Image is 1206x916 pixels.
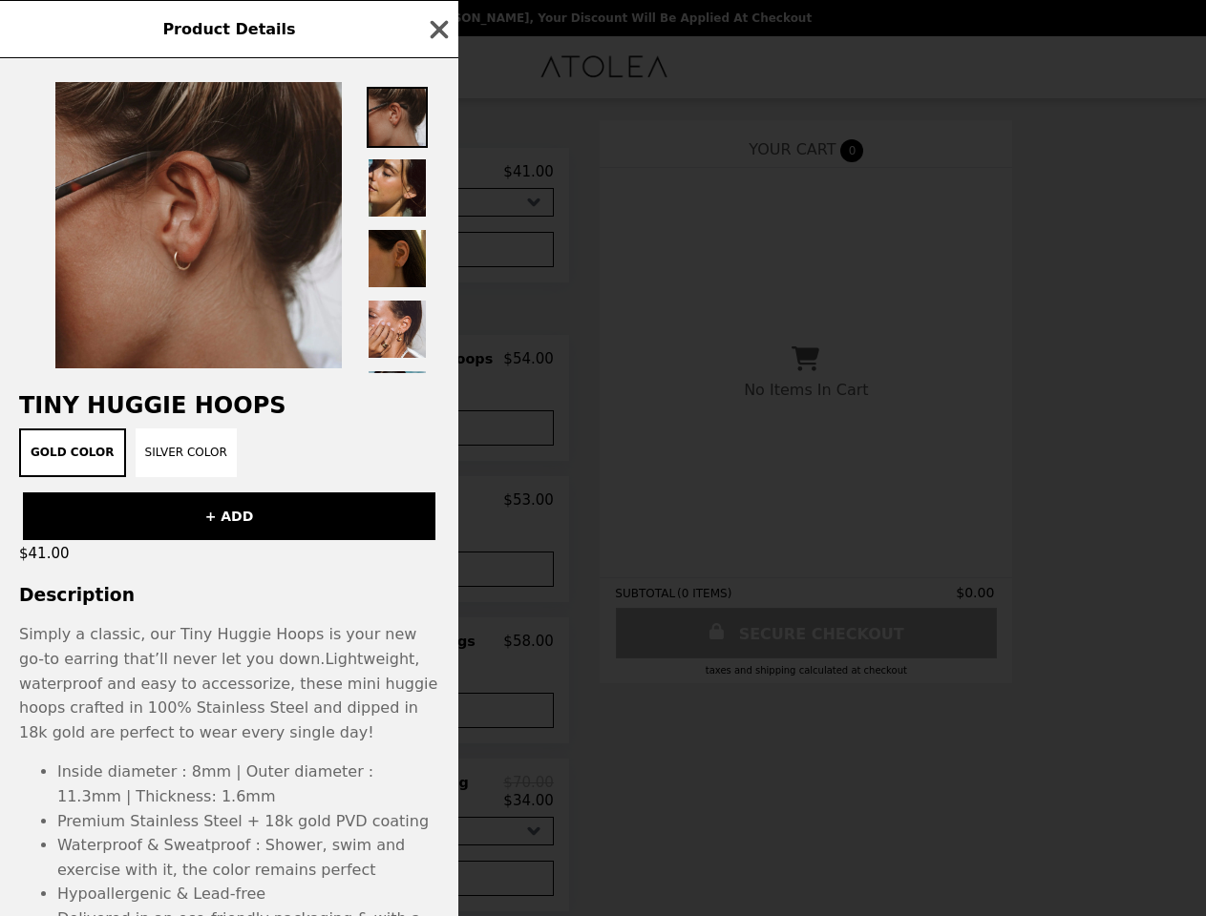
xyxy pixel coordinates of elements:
[367,369,428,430] img: Thumbnail 5
[367,87,428,148] img: Thumbnail 1
[19,428,126,477] button: Gold Color
[367,299,428,360] img: Thumbnail 4
[367,157,428,219] img: Thumbnail 2
[55,82,342,368] img: Gold Color
[57,809,439,834] li: Premium Stainless Steel + 18k gold PVD coating
[57,833,439,882] li: Waterproof & Sweatproof : Shower, swim and exercise with it, the color remains perfect
[162,20,295,38] span: Product Details
[136,428,237,477] button: Silver Color
[57,882,439,906] li: Hypoallergenic & Lead-free
[23,492,435,540] button: + ADD
[367,228,428,289] img: Thumbnail 3
[19,625,437,740] span: Simply a classic, our Tiny Huggie Hoops is your new go-to earring that’ll never let you down. Lig...
[57,760,439,808] li: Inside diameter : 8mm | Outer diameter : 11.3mm | Thickness: 1.6mm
